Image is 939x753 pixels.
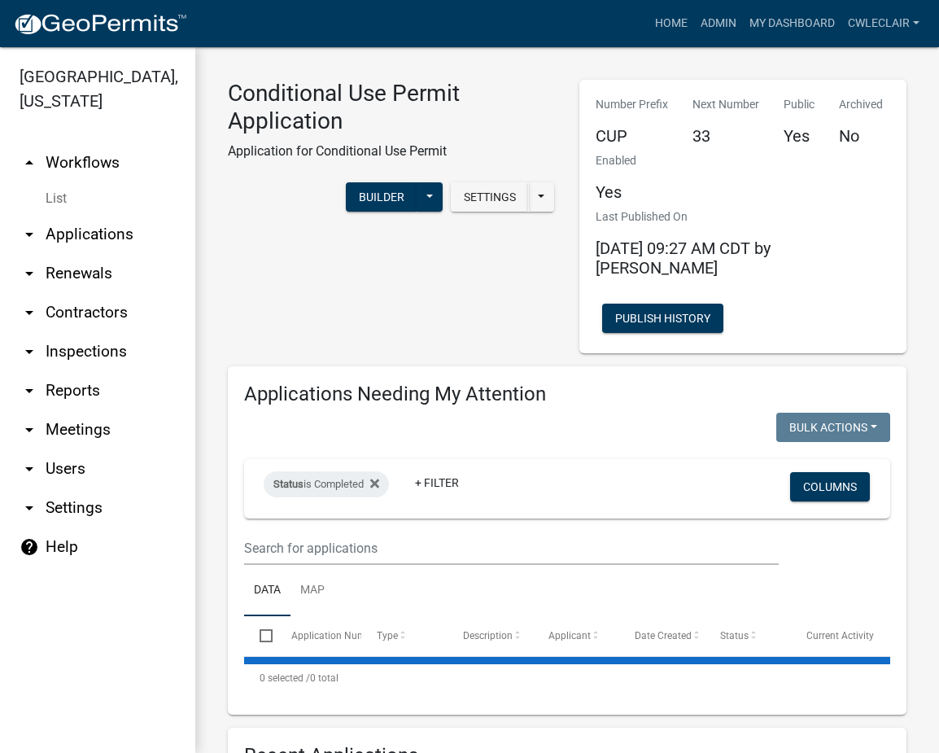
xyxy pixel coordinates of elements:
button: Columns [790,472,870,501]
datatable-header-cell: Type [361,616,448,655]
a: Home [649,8,694,39]
p: Next Number [692,96,759,113]
span: Application Number [291,630,380,641]
p: Public [784,96,815,113]
wm-modal-confirm: Workflow Publish History [602,313,723,326]
span: [DATE] 09:27 AM CDT by [PERSON_NAME] [596,239,771,278]
datatable-header-cell: Description [447,616,533,655]
div: 0 total [244,658,890,698]
datatable-header-cell: Status [705,616,791,655]
i: arrow_drop_up [20,153,39,173]
span: Description [463,630,513,641]
span: Status [720,630,749,641]
button: Bulk Actions [776,413,890,442]
p: Archived [839,96,883,113]
datatable-header-cell: Select [244,616,275,655]
h5: CUP [596,126,668,146]
i: arrow_drop_down [20,342,39,361]
a: cwleclair [841,8,926,39]
p: Number Prefix [596,96,668,113]
button: Publish History [602,304,723,333]
a: Admin [694,8,743,39]
span: Date Created [635,630,692,641]
h5: No [839,126,883,146]
i: arrow_drop_down [20,225,39,244]
span: Applicant [548,630,591,641]
a: Map [290,565,334,617]
div: is Completed [264,471,389,497]
i: arrow_drop_down [20,303,39,322]
span: 0 selected / [260,672,310,684]
i: arrow_drop_down [20,420,39,440]
input: Search for applications [244,532,779,565]
a: + Filter [402,468,472,497]
i: arrow_drop_down [20,498,39,518]
button: Settings [451,182,529,212]
button: Builder [346,182,417,212]
a: My Dashboard [743,8,841,39]
p: Enabled [596,152,636,169]
datatable-header-cell: Date Created [618,616,705,655]
i: arrow_drop_down [20,381,39,401]
i: arrow_drop_down [20,264,39,283]
span: Type [377,630,398,641]
span: Status [273,478,304,490]
i: arrow_drop_down [20,459,39,479]
datatable-header-cell: Applicant [533,616,619,655]
p: Last Published On [596,208,890,225]
a: Data [244,565,290,617]
p: Application for Conditional Use Permit [228,142,555,161]
h5: 33 [692,126,759,146]
datatable-header-cell: Current Activity [790,616,876,655]
h5: Yes [596,182,636,202]
span: Current Activity [806,630,874,641]
h4: Applications Needing My Attention [244,383,890,406]
h3: Conditional Use Permit Application [228,80,555,134]
h5: Yes [784,126,815,146]
datatable-header-cell: Application Number [275,616,361,655]
i: help [20,537,39,557]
